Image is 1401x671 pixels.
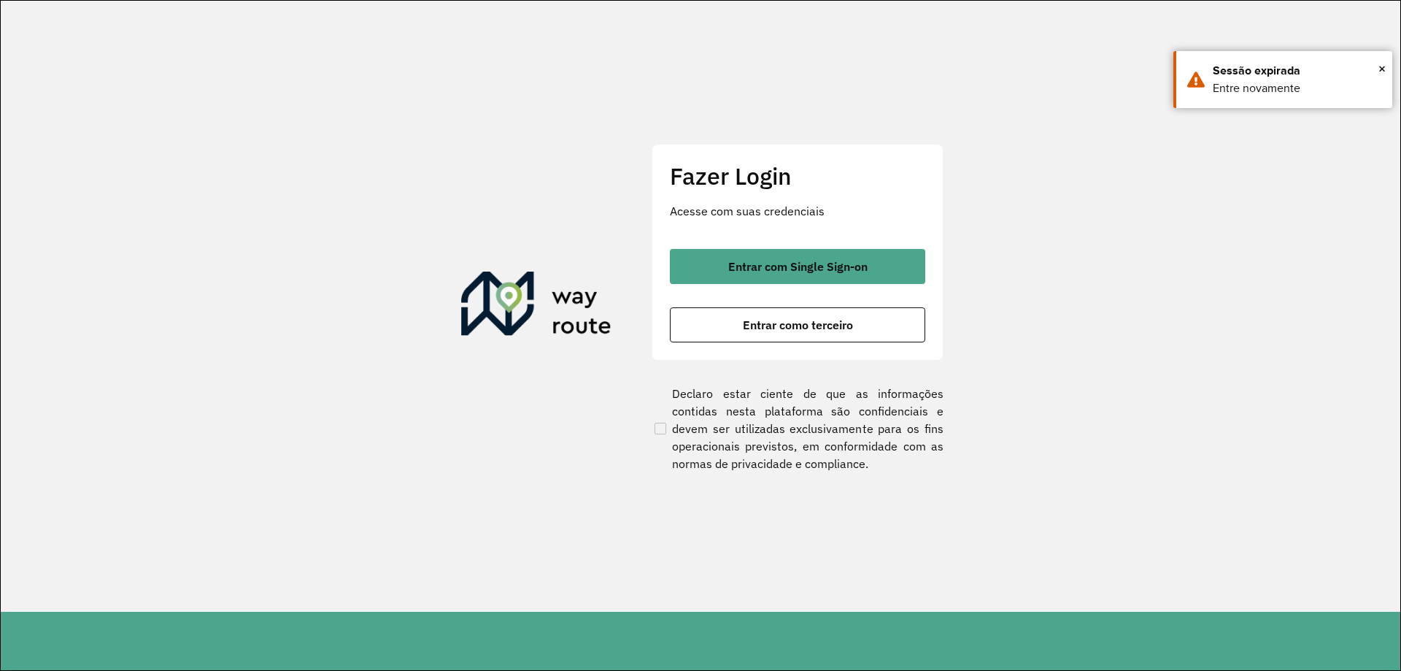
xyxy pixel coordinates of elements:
span: Entrar como terceiro [743,319,853,331]
div: Entre novamente [1213,80,1381,97]
img: Roteirizador AmbevTech [461,272,611,342]
button: button [670,249,925,284]
span: × [1378,58,1386,80]
h2: Fazer Login [670,162,925,190]
button: Close [1378,58,1386,80]
div: Sessão expirada [1213,62,1381,80]
p: Acesse com suas credenciais [670,202,925,220]
label: Declaro estar ciente de que as informações contidas nesta plataforma são confidenciais e devem se... [652,385,943,472]
button: button [670,307,925,342]
span: Entrar com Single Sign-on [728,261,868,272]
